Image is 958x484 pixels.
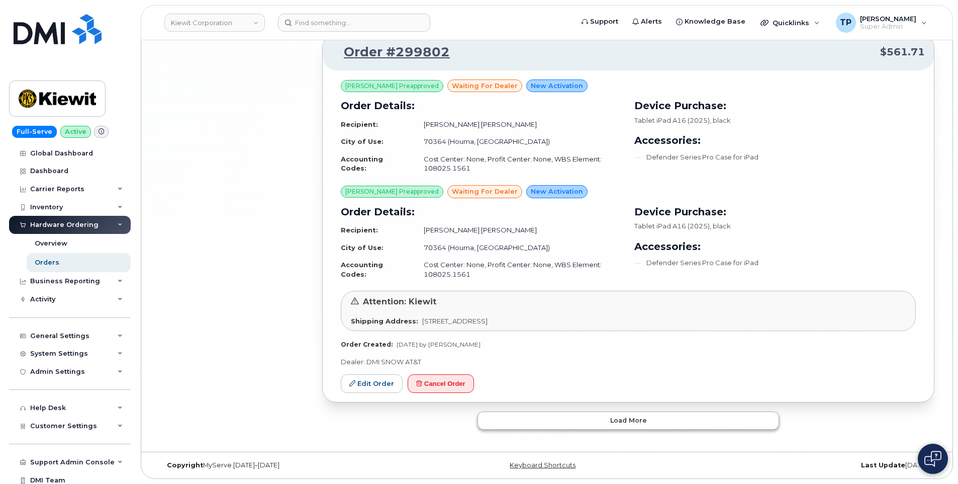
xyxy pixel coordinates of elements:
span: [STREET_ADDRESS] [422,317,488,325]
strong: Last Update [861,461,905,469]
span: [PERSON_NAME] [860,15,916,23]
span: [PERSON_NAME] Preapproved [345,187,439,196]
span: Knowledge Base [685,17,745,27]
h3: Accessories: [634,133,916,148]
span: Tablet iPad A16 (2025) [634,116,710,124]
span: , black [710,222,731,230]
span: Alerts [641,17,662,27]
a: Keyboard Shortcuts [510,461,576,469]
strong: Accounting Codes: [341,155,383,173]
td: Cost Center: None, Profit Center: None, WBS Element: 108025.1561 [415,256,622,283]
li: Defender Series Pro Case for iPad [634,152,916,162]
td: 70364 (Houma, [GEOGRAPHIC_DATA]) [415,239,622,257]
a: Edit Order [341,374,403,393]
strong: City of Use: [341,137,384,145]
td: [PERSON_NAME] [PERSON_NAME] [415,221,622,239]
strong: Order Created: [341,341,393,348]
strong: Copyright [167,461,203,469]
span: [DATE] by [PERSON_NAME] [397,341,481,348]
span: Tablet iPad A16 (2025) [634,222,710,230]
h3: Order Details: [341,98,622,113]
strong: City of Use: [341,244,384,252]
span: waiting for dealer [452,187,518,196]
h3: Device Purchase: [634,204,916,219]
a: Order #299802 [332,43,450,61]
strong: Recipient: [341,226,378,234]
a: Support [574,12,625,32]
span: Quicklinks [773,19,809,27]
span: TP [840,17,851,29]
a: Alerts [625,12,669,32]
li: Defender Series Pro Case for iPad [634,258,916,268]
button: Load more [477,412,779,430]
span: Load more [610,416,647,425]
span: $561.71 [880,45,925,59]
td: Cost Center: None, Profit Center: None, WBS Element: 108025.1561 [415,150,622,177]
h3: Accessories: [634,239,916,254]
p: Dealer: DMI SNOW AT&T [341,357,916,367]
h3: Order Details: [341,204,622,219]
a: Knowledge Base [669,12,752,32]
span: New Activation [531,81,583,91]
div: Quicklinks [753,13,827,33]
a: Kiewit Corporation [164,14,265,32]
span: New Activation [531,187,583,196]
span: Attention: Kiewit [363,297,436,306]
span: , black [710,116,731,124]
input: Find something... [278,14,430,32]
span: Super Admin [860,23,916,31]
strong: Shipping Address: [351,317,418,325]
h3: Device Purchase: [634,98,916,113]
div: MyServe [DATE]–[DATE] [159,461,418,469]
strong: Recipient: [341,120,378,128]
span: Support [590,17,618,27]
button: Cancel Order [408,374,474,393]
div: [DATE] [676,461,934,469]
span: waiting for dealer [452,81,518,91]
td: 70364 (Houma, [GEOGRAPHIC_DATA]) [415,133,622,150]
td: [PERSON_NAME] [PERSON_NAME] [415,116,622,133]
img: Open chat [924,451,941,467]
span: [PERSON_NAME] Preapproved [345,82,439,91]
div: Tyler Pollock [829,13,934,33]
strong: Accounting Codes: [341,261,383,278]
